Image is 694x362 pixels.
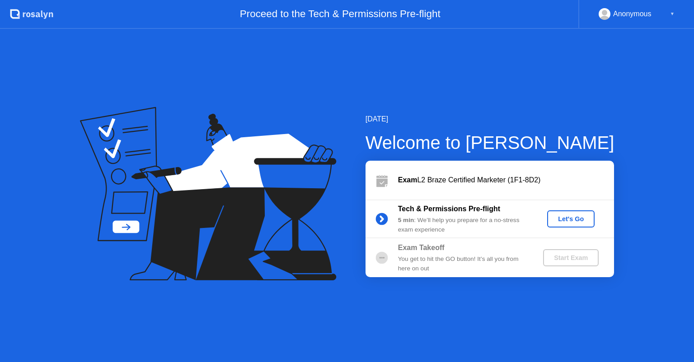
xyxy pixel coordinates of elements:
[613,8,652,20] div: Anonymous
[547,210,595,227] button: Let's Go
[366,114,614,125] div: [DATE]
[547,254,595,261] div: Start Exam
[398,244,445,251] b: Exam Takeoff
[398,217,414,223] b: 5 min
[398,175,614,186] div: L2 Braze Certified Marketer (1F1-8D2)
[398,216,528,234] div: : We’ll help you prepare for a no-stress exam experience
[366,129,614,156] div: Welcome to [PERSON_NAME]
[551,215,591,223] div: Let's Go
[398,205,500,213] b: Tech & Permissions Pre-flight
[543,249,599,266] button: Start Exam
[398,255,528,273] div: You get to hit the GO button! It’s all you from here on out
[670,8,675,20] div: ▼
[398,176,417,184] b: Exam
